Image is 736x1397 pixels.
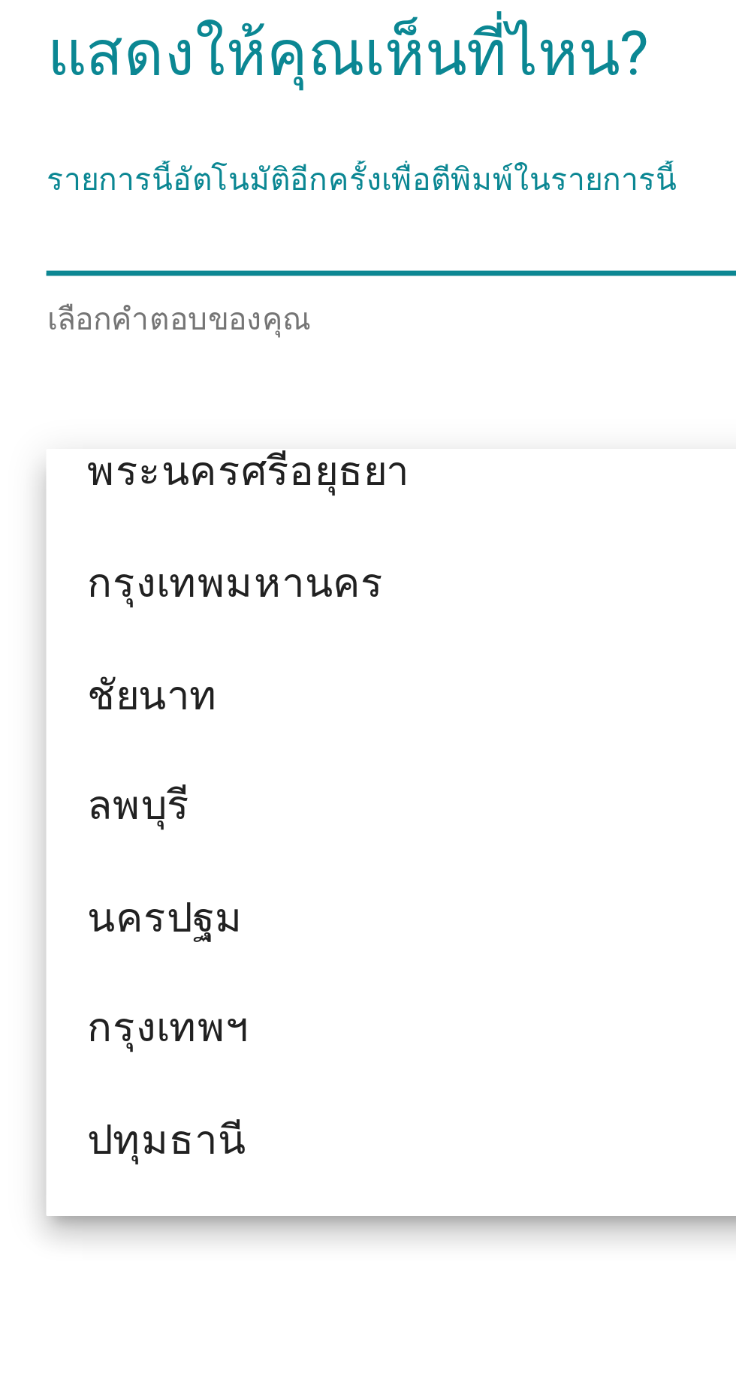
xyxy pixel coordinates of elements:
[170,787,258,801] font: กรุงเทพมหานคร
[158,711,236,721] font: เลือกคำตอบของคุณ
[465,575,516,589] font: ภาษาไทย
[486,574,650,592] font: ลูกศรแบบดรอปดาวน์
[158,628,335,649] font: แสดงให้คุณเห็นที่ไหน?
[170,819,209,833] font: ชัยนาท
[170,885,216,899] font: นครปฐม
[170,950,217,965] font: ปทุมธานี
[486,682,650,700] font: ลูกศรแบบดรอปดาวน์
[170,917,218,932] font: กรุงเทพฯ
[170,852,201,866] font: ลพบุรี
[158,679,556,703] input: รายการนี้อัตโนมัติอีกครั้งเพื่อตีพิมพ์ในรายการนี้
[170,754,265,768] font: พระนครศรีอยุธยา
